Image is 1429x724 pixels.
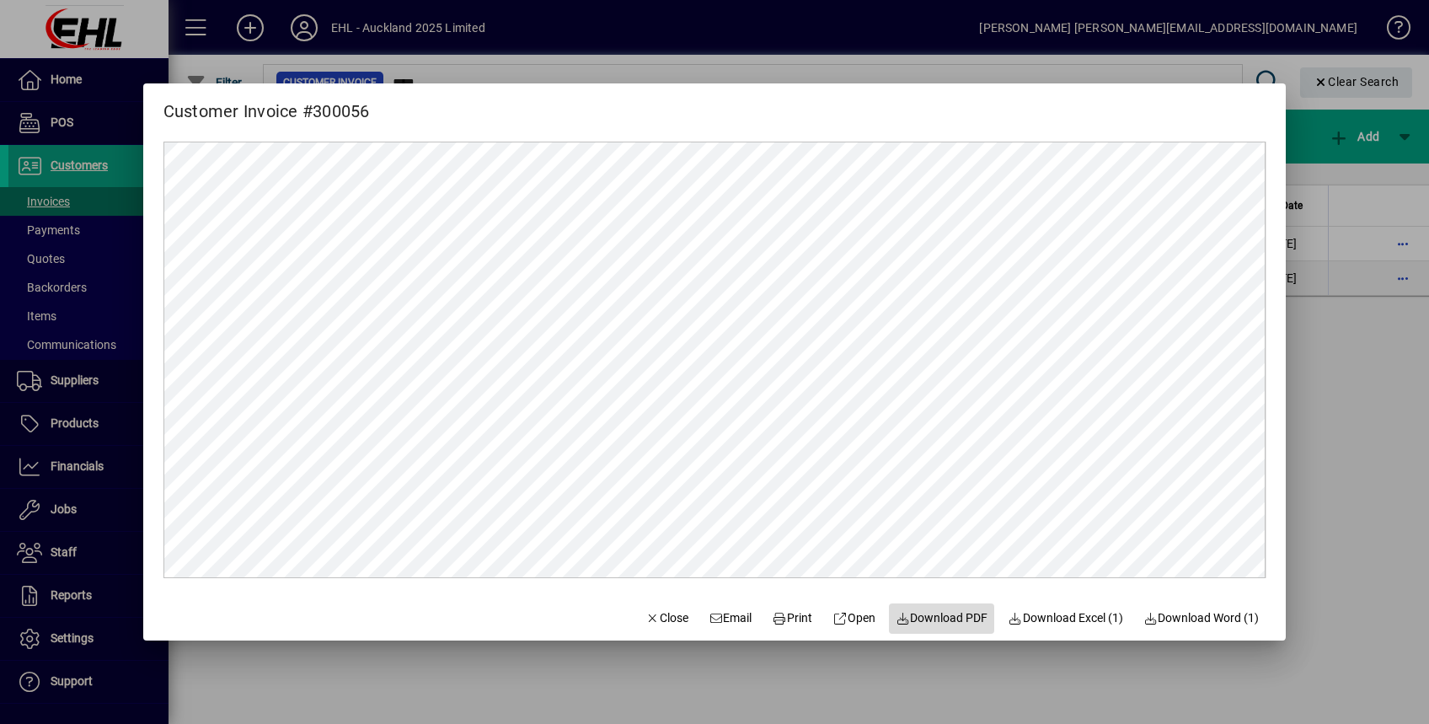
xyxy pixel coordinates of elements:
[889,603,995,634] a: Download PDF
[702,603,759,634] button: Email
[1001,603,1130,634] button: Download Excel (1)
[1143,609,1260,627] span: Download Word (1)
[832,609,875,627] span: Open
[709,609,752,627] span: Email
[765,603,819,634] button: Print
[896,609,988,627] span: Download PDF
[773,609,813,627] span: Print
[143,83,390,125] h2: Customer Invoice #300056
[1137,603,1266,634] button: Download Word (1)
[826,603,882,634] a: Open
[645,609,688,627] span: Close
[1008,609,1123,627] span: Download Excel (1)
[638,603,695,634] button: Close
